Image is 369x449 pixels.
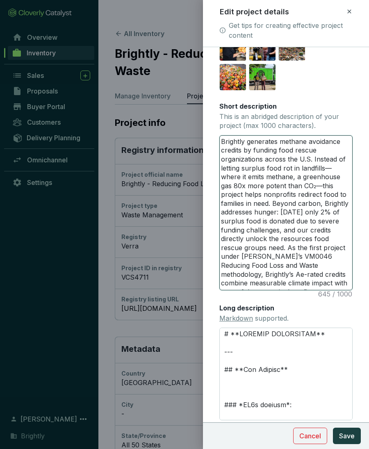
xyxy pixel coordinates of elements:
textarea: # **LOREMIP DOLORSITAM** --- ## **Con Adipisc** ### *EL6s doeiusm*: - 219,440 teMP4i utlabor etdo... [219,328,353,420]
img: https://imagedelivery.net/OeX1-Pzk5r51De534GGSBA/prod/supply/projects/ab8e623e3c454b6db5e8e72b564... [220,64,246,90]
span: supported. [219,314,289,322]
label: Long description [219,303,274,312]
h2: Edit project details [220,7,289,17]
span: Save [339,431,355,441]
img: https://imagedelivery.net/OeX1-Pzk5r51De534GGSBA/prod/supply/projects/ab8e623e3c454b6db5e8e72b564... [249,64,276,90]
span: Cancel [299,431,321,441]
button: Save [333,428,361,444]
label: Short description [219,102,277,111]
button: Cancel [293,428,327,444]
p: This is an abridged description of your project (max 1000 characters). [219,112,353,130]
a: Get tips for creating effective project content [229,21,353,40]
textarea: Brightly generates methane avoidance credits by funding food rescue organizations across the U.S.... [220,136,352,290]
a: Markdown [219,314,253,322]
